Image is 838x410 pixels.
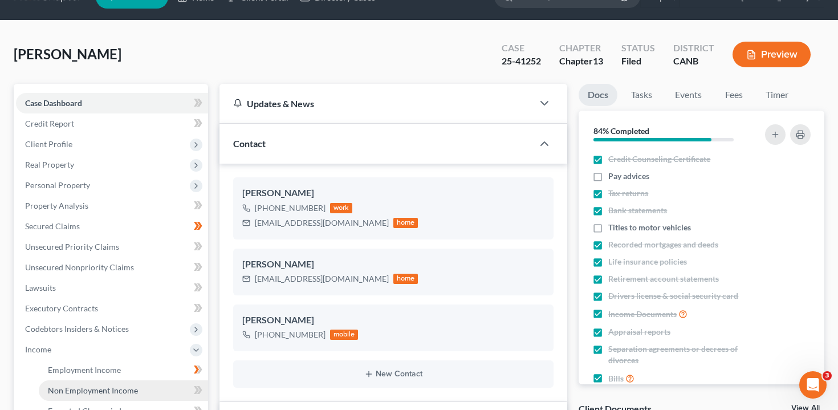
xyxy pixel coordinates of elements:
iframe: Intercom live chat [799,371,827,399]
div: home [393,274,418,284]
div: Updates & News [233,98,520,109]
span: Recorded mortgages and deeds [608,239,718,250]
div: Chapter [559,42,603,55]
span: Personal Property [25,180,90,190]
div: [EMAIL_ADDRESS][DOMAIN_NAME] [255,217,389,229]
a: Timer [756,84,798,106]
button: New Contact [242,370,545,379]
span: Income Documents [608,308,677,320]
a: Credit Report [16,113,208,134]
span: Life insurance policies [608,256,687,267]
span: 13 [593,55,603,66]
a: Docs [579,84,617,106]
span: Bank statements [608,205,667,216]
span: Retirement account statements [608,273,719,285]
div: mobile [330,330,359,340]
span: Unsecured Nonpriority Claims [25,262,134,272]
span: Credit Counseling Certificate [608,153,710,165]
span: Appraisal reports [608,326,670,338]
a: Non Employment Income [39,380,208,401]
a: Property Analysis [16,196,208,216]
a: Lawsuits [16,278,208,298]
div: Filed [621,55,655,68]
a: Unsecured Nonpriority Claims [16,257,208,278]
span: 3 [823,371,832,380]
span: Client Profile [25,139,72,149]
strong: 84% Completed [593,126,649,136]
span: Bills [608,373,624,384]
div: [PERSON_NAME] [242,314,545,327]
div: [PHONE_NUMBER] [255,202,326,214]
div: [PERSON_NAME] [242,258,545,271]
span: Titles to motor vehicles [608,222,691,233]
a: Fees [715,84,752,106]
span: Drivers license & social security card [608,290,738,302]
span: Real Property [25,160,74,169]
span: Unsecured Priority Claims [25,242,119,251]
span: Property Analysis [25,201,88,210]
div: Chapter [559,55,603,68]
div: CANB [673,55,714,68]
span: Codebtors Insiders & Notices [25,324,129,334]
div: 25-41252 [502,55,541,68]
span: Pay advices [608,171,649,182]
div: District [673,42,714,55]
span: Credit Report [25,119,74,128]
span: Separation agreements or decrees of divorces [608,343,753,366]
div: [PERSON_NAME] [242,186,545,200]
span: Contact [233,138,266,149]
a: Unsecured Priority Claims [16,237,208,257]
div: Status [621,42,655,55]
a: Employment Income [39,360,208,380]
a: Secured Claims [16,216,208,237]
span: Income [25,344,51,354]
span: Tax returns [608,188,648,199]
a: Case Dashboard [16,93,208,113]
div: Case [502,42,541,55]
span: Non Employment Income [48,385,138,395]
span: [PERSON_NAME] [14,46,121,62]
a: Events [666,84,711,106]
div: [PHONE_NUMBER] [255,329,326,340]
span: Lawsuits [25,283,56,293]
div: [EMAIL_ADDRESS][DOMAIN_NAME] [255,273,389,285]
span: Secured Claims [25,221,80,231]
span: Employment Income [48,365,121,375]
span: Executory Contracts [25,303,98,313]
span: Case Dashboard [25,98,82,108]
button: Preview [733,42,811,67]
div: home [393,218,418,228]
a: Executory Contracts [16,298,208,319]
a: Tasks [622,84,661,106]
div: work [330,203,353,213]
